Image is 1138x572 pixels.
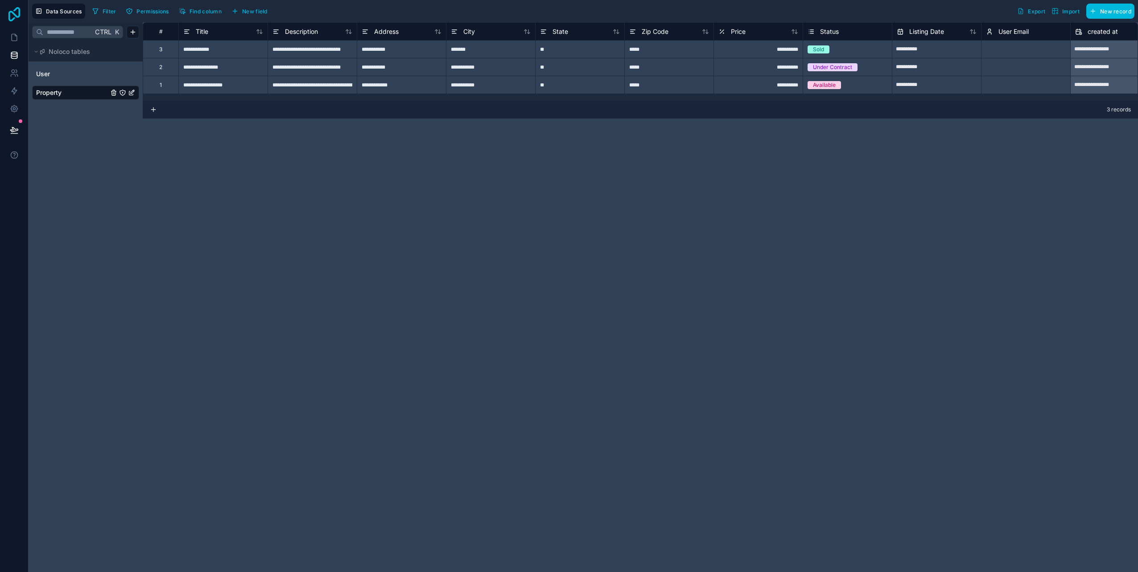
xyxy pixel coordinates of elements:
[553,27,568,36] span: State
[1100,8,1131,15] span: New record
[1048,4,1083,19] button: Import
[642,27,668,36] span: Zip Code
[94,26,112,37] span: Ctrl
[49,47,90,56] span: Noloco tables
[36,88,62,97] span: Property
[190,8,222,15] span: Find column
[1107,106,1131,113] span: 3 records
[820,27,839,36] span: Status
[196,27,208,36] span: Title
[285,27,318,36] span: Description
[1088,27,1118,36] span: created at
[32,45,134,58] button: Noloco tables
[813,81,836,89] div: Available
[32,86,139,100] div: Property
[32,4,85,19] button: Data Sources
[36,69,108,78] a: User
[103,8,116,15] span: Filter
[228,4,271,18] button: New field
[159,64,162,71] div: 2
[46,8,82,15] span: Data Sources
[242,8,268,15] span: New field
[463,27,475,36] span: City
[123,4,172,18] button: Permissions
[89,4,120,18] button: Filter
[1014,4,1048,19] button: Export
[36,69,50,78] span: User
[136,8,169,15] span: Permissions
[32,67,139,81] div: User
[731,27,746,36] span: Price
[1086,4,1134,19] button: New record
[160,82,162,89] div: 1
[123,4,175,18] a: Permissions
[374,27,399,36] span: Address
[176,4,225,18] button: Find column
[909,27,944,36] span: Listing Date
[114,29,120,35] span: K
[1028,8,1045,15] span: Export
[159,46,162,53] div: 3
[1083,4,1134,19] a: New record
[36,88,108,97] a: Property
[813,45,824,53] div: Sold
[813,63,852,71] div: Under Contract
[998,27,1029,36] span: User Email
[1062,8,1080,15] span: Import
[150,28,172,35] div: #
